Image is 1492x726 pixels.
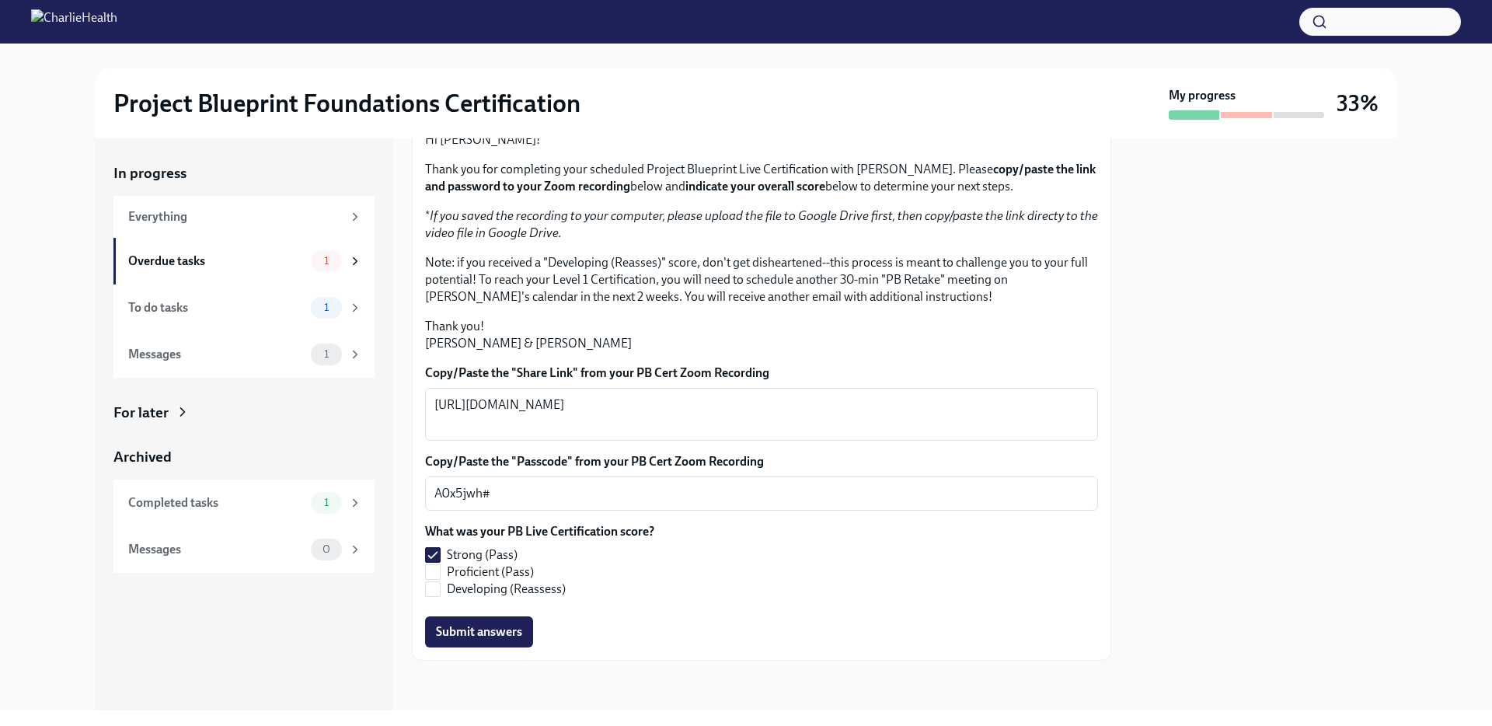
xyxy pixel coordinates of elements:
label: Copy/Paste the "Share Link" from your PB Cert Zoom Recording [425,365,1098,382]
span: 0 [313,543,340,555]
div: Everything [128,208,342,225]
em: If you saved the recording to your computer, please upload the file to Google Drive first, then c... [425,208,1098,240]
p: Hi [PERSON_NAME]! [425,131,1098,148]
a: Messages0 [113,526,375,573]
span: 1 [315,302,338,313]
a: Archived [113,447,375,467]
textarea: A0x5jwh# [434,484,1089,503]
div: Messages [128,346,305,363]
h3: 33% [1337,89,1379,117]
textarea: [URL][DOMAIN_NAME] [434,396,1089,433]
label: What was your PB Live Certification score? [425,523,654,540]
strong: My progress [1169,87,1236,104]
a: To do tasks1 [113,284,375,331]
div: Completed tasks [128,494,305,511]
span: Developing (Reassess) [447,581,566,598]
div: For later [113,403,169,423]
a: In progress [113,163,375,183]
span: Strong (Pass) [447,546,518,564]
span: Submit answers [436,624,522,640]
p: Thank you for completing your scheduled Project Blueprint Live Certification with [PERSON_NAME]. ... [425,161,1098,195]
div: Messages [128,541,305,558]
span: 1 [315,497,338,508]
h2: Project Blueprint Foundations Certification [113,88,580,119]
img: CharlieHealth [31,9,117,34]
p: Note: if you received a "Developing (Reasses)" score, don't get disheartened--this process is mea... [425,254,1098,305]
a: Completed tasks1 [113,480,375,526]
a: For later [113,403,375,423]
strong: indicate your overall score [685,179,825,194]
span: 1 [315,255,338,267]
div: Overdue tasks [128,253,305,270]
button: Submit answers [425,616,533,647]
a: Overdue tasks1 [113,238,375,284]
p: Thank you! [PERSON_NAME] & [PERSON_NAME] [425,318,1098,352]
a: Messages1 [113,331,375,378]
a: Everything [113,196,375,238]
span: 1 [315,348,338,360]
label: Copy/Paste the "Passcode" from your PB Cert Zoom Recording [425,453,1098,470]
span: Proficient (Pass) [447,564,534,581]
div: To do tasks [128,299,305,316]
